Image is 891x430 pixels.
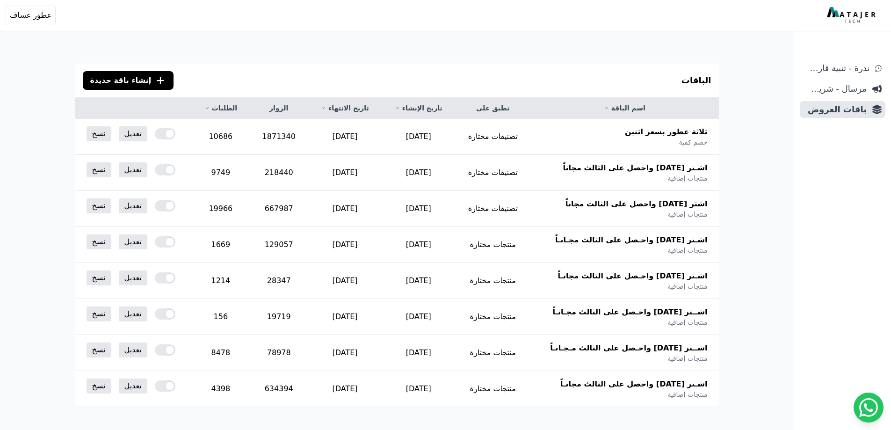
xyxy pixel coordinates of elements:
[87,234,111,249] a: نسخ
[558,270,708,282] span: اشـتر [DATE] واحـصل على الثالث مجانـاً
[565,198,708,210] span: اشتر [DATE] واحصل على الثالث مجاناً
[119,198,147,213] a: تعديل
[83,71,174,90] button: إنشاء باقة جديدة
[382,335,455,371] td: [DATE]
[119,234,147,249] a: تعديل
[804,82,867,95] span: مرسال - شريط دعاية
[382,227,455,263] td: [DATE]
[308,263,382,299] td: [DATE]
[553,306,708,318] span: اشــتر [DATE] واحـصل على الثالث مجـانـاً
[382,155,455,191] td: [DATE]
[250,299,308,335] td: 19719
[681,74,711,87] h3: الباقات
[250,335,308,371] td: 78978
[550,343,707,354] span: اشــتر [DATE] واحـصل على الثالث مـجـانـاً
[382,299,455,335] td: [DATE]
[804,103,867,116] span: باقات العروض
[119,379,147,394] a: تعديل
[192,191,250,227] td: 19966
[563,162,707,174] span: اشـتر [DATE] واحصل على الثالث مجاناً
[455,98,530,119] th: تطبق على
[455,155,530,191] td: تصنيفات مختارة
[455,299,530,335] td: منتجات مختارة
[192,299,250,335] td: 156
[119,343,147,357] a: تعديل
[308,371,382,407] td: [DATE]
[679,138,707,147] span: خصم كمية
[10,10,51,21] span: عطور عساف
[455,335,530,371] td: منتجات مختارة
[455,263,530,299] td: منتجات مختارة
[455,371,530,407] td: منتجات مختارة
[87,306,111,321] a: نسخ
[87,162,111,177] a: نسخ
[308,191,382,227] td: [DATE]
[555,234,707,246] span: اشـتر [DATE] واحـصل على الثالث مجـانـاً
[667,174,707,183] span: منتجات إضافية
[560,379,707,390] span: اشـتر [DATE] واحصل على الثالث مجانـاً
[308,227,382,263] td: [DATE]
[250,155,308,191] td: 218440
[90,75,152,86] span: إنشاء باقة جديدة
[192,371,250,407] td: 4398
[250,263,308,299] td: 28347
[804,62,869,75] span: ندرة - تنبية قارب علي النفاذ
[250,98,308,119] th: الزوار
[192,155,250,191] td: 9749
[455,119,530,155] td: تصنيفات مختارة
[382,263,455,299] td: [DATE]
[542,103,707,113] a: اسم الباقة
[393,103,444,113] a: تاريخ الإنشاء
[87,379,111,394] a: نسخ
[119,270,147,285] a: تعديل
[250,119,308,155] td: 1871340
[87,126,111,141] a: نسخ
[667,390,707,399] span: منتجات إضافية
[119,306,147,321] a: تعديل
[250,371,308,407] td: 634394
[827,7,878,24] img: MatajerTech Logo
[308,119,382,155] td: [DATE]
[308,335,382,371] td: [DATE]
[667,318,707,327] span: منتجات إضافية
[455,227,530,263] td: منتجات مختارة
[203,103,239,113] a: الطلبات
[382,119,455,155] td: [DATE]
[308,299,382,335] td: [DATE]
[192,263,250,299] td: 1214
[87,198,111,213] a: نسخ
[192,119,250,155] td: 10686
[667,246,707,255] span: منتجات إضافية
[6,6,56,25] button: عطور عساف
[667,282,707,291] span: منتجات إضافية
[382,191,455,227] td: [DATE]
[87,343,111,357] a: نسخ
[119,162,147,177] a: تعديل
[625,126,708,138] span: ثلاثة عطور بسعر اثنين
[87,270,111,285] a: نسخ
[192,335,250,371] td: 8478
[192,227,250,263] td: 1669
[667,210,707,219] span: منتجات إضافية
[667,354,707,363] span: منتجات إضافية
[455,191,530,227] td: تصنيفات مختارة
[308,155,382,191] td: [DATE]
[319,103,371,113] a: تاريخ الانتهاء
[250,227,308,263] td: 129057
[119,126,147,141] a: تعديل
[382,371,455,407] td: [DATE]
[250,191,308,227] td: 667987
